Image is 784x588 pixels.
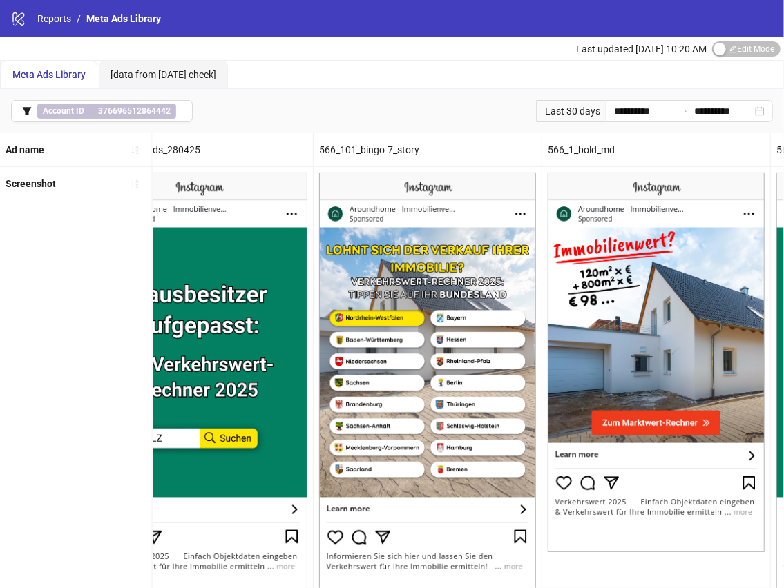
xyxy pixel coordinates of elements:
div: 556_flex_textads_280425 [85,133,313,166]
b: 376696512864442 [98,106,171,116]
b: Account ID [43,106,84,116]
span: [data from [DATE] check] [111,69,216,80]
div: 566_1_bold_md [542,133,770,166]
b: Ad name [6,144,44,155]
div: 566_101_bingo-7_story [314,133,542,166]
a: Reports [35,11,74,26]
span: Meta Ads Library [12,69,86,80]
li: / [77,11,81,26]
span: swap-right [678,106,689,117]
span: == [37,104,176,119]
button: Account ID == 376696512864442 [11,100,193,122]
span: filter [22,106,32,116]
span: sort-ascending [131,145,140,155]
span: Meta Ads Library [86,13,161,24]
b: Screenshot [6,178,56,189]
span: Last updated [DATE] 10:20 AM [576,43,707,55]
span: to [678,106,689,117]
img: Screenshot 120223142104330519 [548,173,765,552]
div: Last 30 days [536,100,606,122]
span: sort-ascending [131,179,140,188]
